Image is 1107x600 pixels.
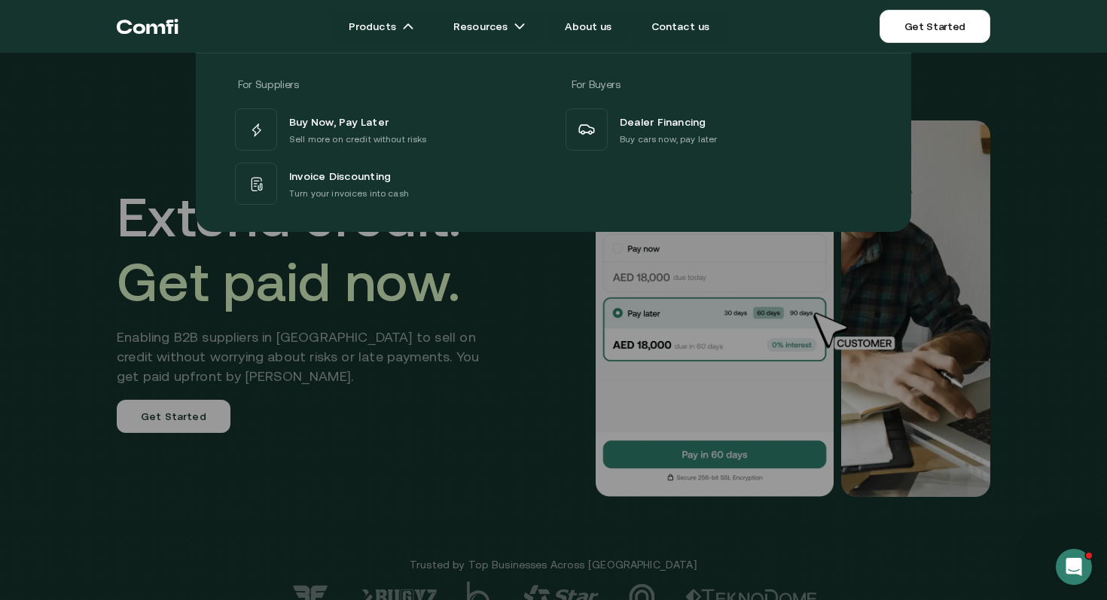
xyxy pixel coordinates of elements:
span: Invoice Discounting [289,166,391,186]
span: For Buyers [572,78,621,90]
iframe: Intercom live chat [1056,549,1092,585]
p: Buy cars now, pay later [620,132,717,147]
img: arrow icons [402,20,414,32]
a: About us [547,11,630,41]
span: Buy Now, Pay Later [289,112,389,132]
p: Sell more on credit without risks [289,132,427,147]
a: Dealer FinancingBuy cars now, pay later [563,105,875,154]
a: Invoice DiscountingTurn your invoices into cash [232,160,544,208]
a: Resourcesarrow icons [435,11,544,41]
span: For Suppliers [238,78,298,90]
a: Productsarrow icons [331,11,432,41]
p: Turn your invoices into cash [289,186,409,201]
a: Contact us [633,11,728,41]
a: Get Started [880,10,990,43]
img: arrow icons [514,20,526,32]
a: Buy Now, Pay LaterSell more on credit without risks [232,105,544,154]
a: Return to the top of the Comfi home page [117,4,178,49]
span: Dealer Financing [620,112,706,132]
